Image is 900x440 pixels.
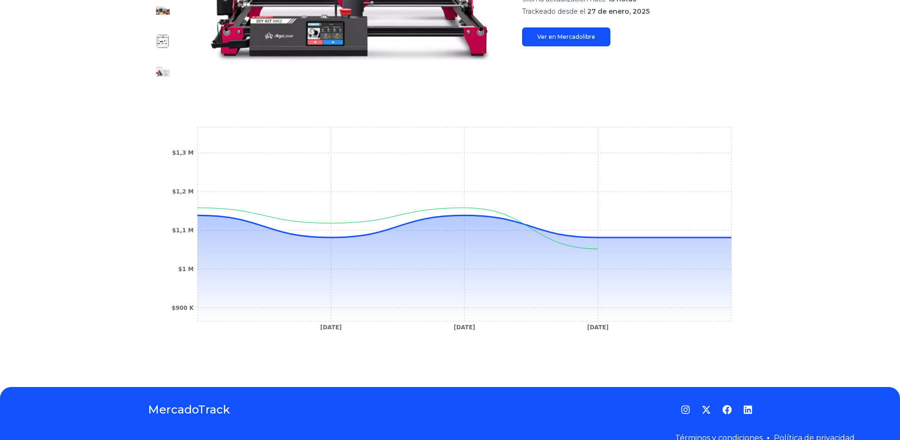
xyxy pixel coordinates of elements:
a: Facebook [722,405,732,414]
span: Trackeado desde el [522,7,585,16]
a: MercadoTrack [148,402,230,417]
tspan: [DATE] [320,324,342,331]
tspan: [DATE] [587,324,609,331]
tspan: $1,3 M [172,150,194,156]
span: 27 de enero, 2025 [587,7,650,16]
tspan: [DATE] [454,324,475,331]
a: Instagram [681,405,690,414]
a: Twitter [702,405,711,414]
tspan: $900 K [171,305,194,311]
img: Cortadora Grabadora Algolaser Kit 10w Mk2 Pantalla Táctil [155,64,171,79]
img: Cortadora Grabadora Algolaser Kit 10w Mk2 Pantalla Táctil [155,34,171,49]
tspan: $1,2 M [172,188,194,195]
img: Cortadora Grabadora Algolaser Kit 10w Mk2 Pantalla Táctil [155,4,171,19]
a: Ver en Mercadolibre [522,27,610,46]
tspan: $1,1 M [172,227,194,234]
tspan: $1 M [178,266,194,273]
a: LinkedIn [743,405,753,414]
